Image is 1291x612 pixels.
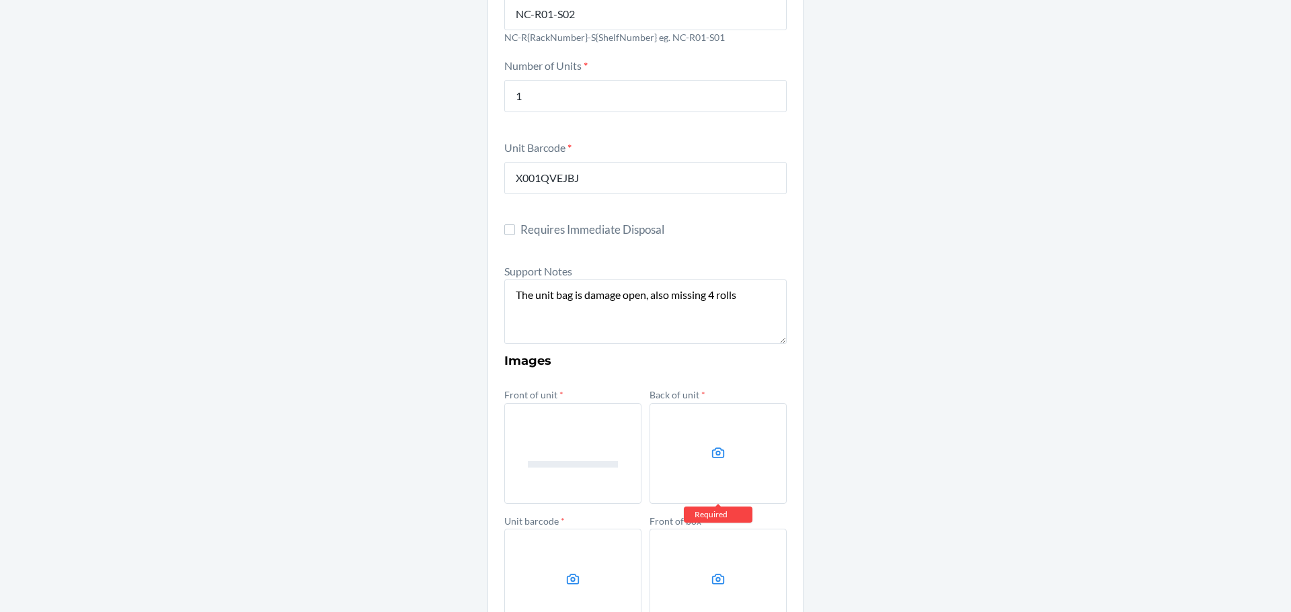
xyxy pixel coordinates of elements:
[504,224,515,235] input: Requires Immediate Disposal
[650,389,705,400] label: Back of unit
[504,59,588,72] label: Number of Units
[504,389,563,400] label: Front of unit
[504,141,572,154] label: Unit Barcode
[504,265,572,277] label: Support Notes
[650,515,701,527] label: Front of box
[684,507,752,523] div: Required
[520,221,787,238] span: Requires Immediate Disposal
[504,30,787,44] p: NC-R{RackNumber}-S{ShelfNumber} eg. NC-R01-S01
[504,352,787,369] h3: Images
[504,515,565,527] label: Unit barcode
